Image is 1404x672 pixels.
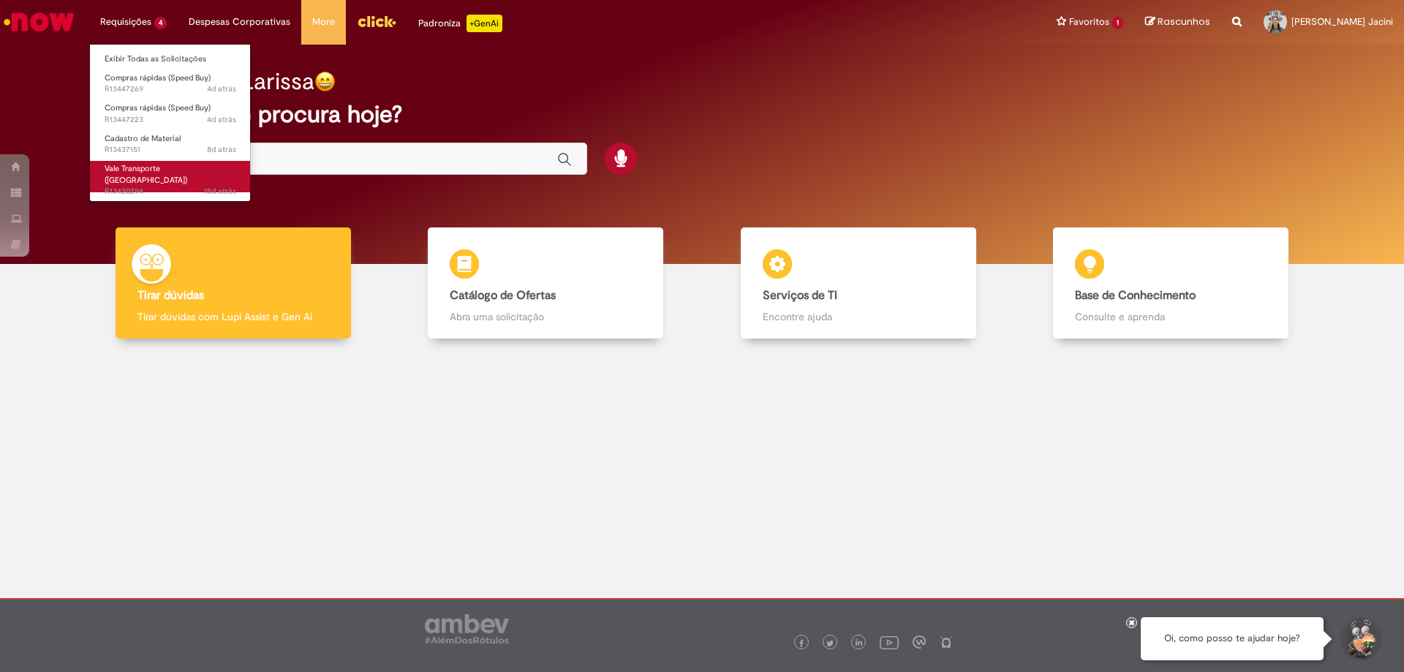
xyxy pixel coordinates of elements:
[1,7,77,37] img: ServiceNow
[314,71,336,92] img: happy-face.png
[207,114,236,125] span: 4d atrás
[90,131,251,158] a: Aberto R13437151 : Cadastro de Material
[154,17,167,29] span: 4
[100,15,151,29] span: Requisições
[763,288,837,303] b: Serviços de TI
[90,161,251,192] a: Aberto R13420294 : Vale Transporte (VT)
[77,227,390,339] a: Tirar dúvidas Tirar dúvidas com Lupi Assist e Gen Ai
[913,635,926,649] img: logo_footer_workplace.png
[826,640,834,647] img: logo_footer_twitter.png
[105,72,211,83] span: Compras rápidas (Speed Buy)
[450,309,641,324] p: Abra uma solicitação
[127,102,1278,127] h2: O que você procura hoje?
[1075,309,1267,324] p: Consulte e aprenda
[207,83,236,94] time: 26/08/2025 10:10:01
[450,288,556,303] b: Catálogo de Ofertas
[90,100,251,127] a: Aberto R13447223 : Compras rápidas (Speed Buy)
[940,635,953,649] img: logo_footer_naosei.png
[763,309,954,324] p: Encontre ajuda
[189,15,290,29] span: Despesas Corporativas
[207,144,236,155] time: 21/08/2025 15:49:28
[1338,617,1382,661] button: Iniciar Conversa de Suporte
[1141,617,1324,660] div: Oi, como posso te ajudar hoje?
[1291,15,1393,28] span: [PERSON_NAME] Jacini
[880,633,899,652] img: logo_footer_youtube.png
[137,309,329,324] p: Tirar dúvidas com Lupi Assist e Gen Ai
[207,144,236,155] span: 8d atrás
[105,163,187,186] span: Vale Transporte ([GEOGRAPHIC_DATA])
[312,15,335,29] span: More
[357,10,396,32] img: click_logo_yellow_360x200.png
[105,186,236,197] span: R13420294
[105,144,236,156] span: R13437151
[425,614,509,643] img: logo_footer_ambev_rotulo_gray.png
[467,15,502,32] p: +GenAi
[1112,17,1123,29] span: 1
[1145,15,1210,29] a: Rascunhos
[798,640,805,647] img: logo_footer_facebook.png
[89,44,251,202] ul: Requisições
[90,70,251,97] a: Aberto R13447269 : Compras rápidas (Speed Buy)
[1069,15,1109,29] span: Favoritos
[1015,227,1328,339] a: Base de Conhecimento Consulte e aprenda
[207,114,236,125] time: 26/08/2025 10:03:58
[204,186,236,197] time: 15/08/2025 11:21:11
[105,102,211,113] span: Compras rápidas (Speed Buy)
[418,15,502,32] div: Padroniza
[137,288,204,303] b: Tirar dúvidas
[90,51,251,67] a: Exibir Todas as Solicitações
[1158,15,1210,29] span: Rascunhos
[207,83,236,94] span: 4d atrás
[105,133,181,144] span: Cadastro de Material
[204,186,236,197] span: 15d atrás
[1075,288,1196,303] b: Base de Conhecimento
[856,639,863,648] img: logo_footer_linkedin.png
[702,227,1015,339] a: Serviços de TI Encontre ajuda
[105,114,236,126] span: R13447223
[105,83,236,95] span: R13447269
[390,227,703,339] a: Catálogo de Ofertas Abra uma solicitação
